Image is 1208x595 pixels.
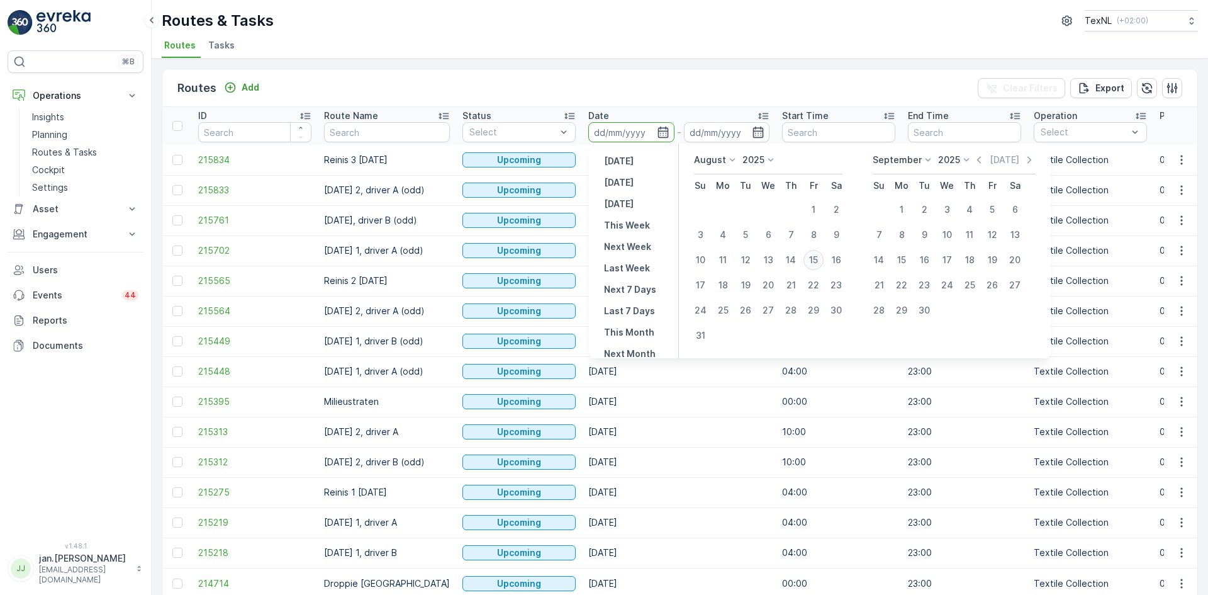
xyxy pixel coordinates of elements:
[758,275,778,295] div: 20
[497,456,541,468] p: Upcoming
[8,10,33,35] img: logo
[869,250,889,270] div: 14
[462,243,576,258] button: Upcoming
[604,155,634,167] p: [DATE]
[318,326,456,356] td: [DATE] 1, driver B (odd)
[936,174,958,197] th: Wednesday
[599,282,661,297] button: Next 7 Days
[604,198,634,210] p: [DATE]
[776,417,902,447] td: 10:00
[757,174,780,197] th: Wednesday
[462,455,576,470] button: Upcoming
[33,89,118,102] p: Operations
[1117,16,1148,26] p: ( +02:00 )
[318,296,456,326] td: [DATE] 2, driver A (odd)
[11,558,31,579] div: JJ
[1095,82,1124,94] p: Export
[462,334,576,349] button: Upcoming
[497,275,541,287] p: Upcoming
[938,154,960,166] p: 2025
[1027,387,1153,417] td: Textile Collection
[690,250,710,270] div: 10
[582,387,776,417] td: [DATE]
[462,183,576,198] button: Upcoming
[198,365,311,378] span: 215448
[902,387,1027,417] td: 23:00
[914,300,934,320] div: 30
[198,335,311,348] a: 215449
[735,300,756,320] div: 26
[172,457,182,467] div: Toggle Row Selected
[497,184,541,196] p: Upcoming
[1027,477,1153,507] td: Textile Collection
[689,174,712,197] th: Sunday
[959,250,980,270] div: 18
[1027,326,1153,356] td: Textile Collection
[890,174,913,197] th: Monday
[162,11,274,31] p: Routes & Tasks
[982,250,1002,270] div: 19
[776,507,902,538] td: 04:00
[1027,417,1153,447] td: Textile Collection
[869,225,889,245] div: 7
[914,275,934,295] div: 23
[690,300,710,320] div: 24
[497,365,541,378] p: Upcoming
[781,300,801,320] div: 28
[599,325,659,340] button: This Month
[462,364,576,379] button: Upcoming
[937,200,957,220] div: 3
[172,397,182,407] div: Toggle Row Selected
[198,244,311,257] a: 215702
[318,507,456,538] td: [DATE] 1, driver A
[959,200,980,220] div: 4
[913,174,936,197] th: Tuesday
[758,300,778,320] div: 27
[32,146,97,159] p: Routes & Tasks
[826,275,846,295] div: 23
[604,262,650,275] p: Last Week
[198,486,311,499] span: 215275
[582,145,776,175] td: [DATE]
[781,250,801,270] div: 14
[826,250,846,270] div: 16
[1027,175,1153,205] td: Textile Collection
[1027,205,1153,235] td: Textile Collection
[1085,10,1198,31] button: TexNL(+02:00)
[318,447,456,477] td: [DATE] 2, driver B (odd)
[690,275,710,295] div: 17
[198,547,311,559] a: 215218
[869,275,889,295] div: 21
[462,545,576,560] button: Upcoming
[690,326,710,346] div: 31
[497,244,541,257] p: Upcoming
[1027,538,1153,568] td: Textile Collection
[604,176,634,189] p: [DATE]
[318,205,456,235] td: [DATE], driver B (odd)
[776,387,902,417] td: 00:00
[497,577,541,590] p: Upcoming
[172,185,182,195] div: Toggle Row Selected
[324,110,378,122] p: Route Name
[781,275,801,295] div: 21
[902,447,1027,477] td: 23:00
[803,200,824,220] div: 1
[1027,356,1153,387] td: Textile Collection
[914,225,934,245] div: 9
[1004,174,1026,197] th: Saturday
[582,296,776,326] td: [DATE]
[694,154,726,166] p: August
[8,283,143,308] a: Events44
[902,417,1027,447] td: 23:00
[198,305,311,317] a: 215564
[8,552,143,585] button: JJjan.[PERSON_NAME][EMAIL_ADDRESS][DOMAIN_NAME]
[1005,200,1025,220] div: 6
[1034,110,1077,122] p: Operation
[198,395,311,408] a: 215395
[1027,447,1153,477] td: Textile Collection
[198,184,311,196] span: 215833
